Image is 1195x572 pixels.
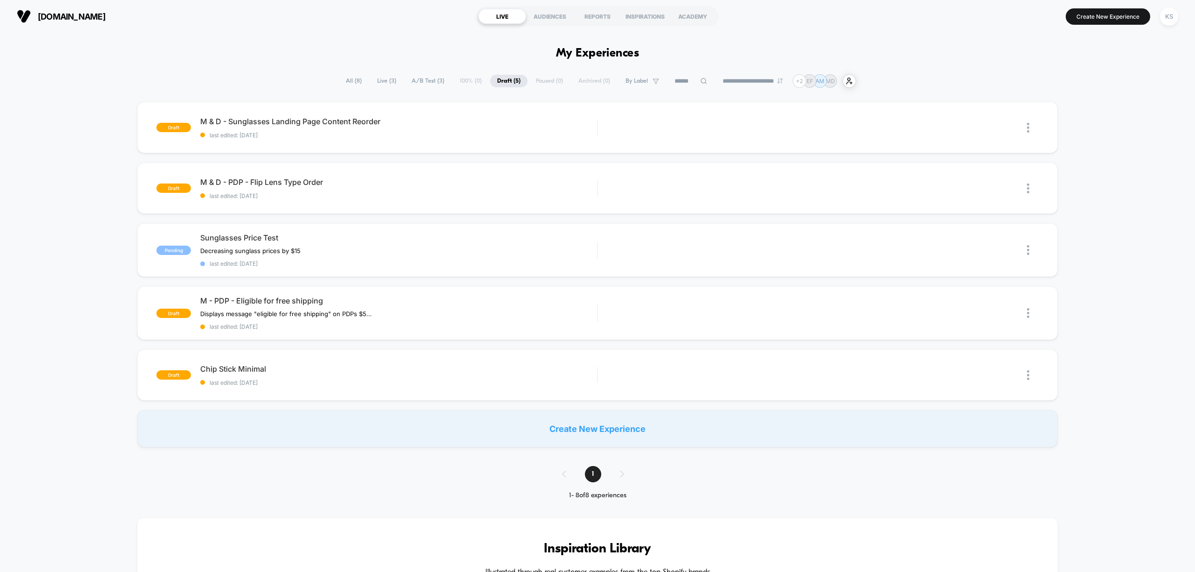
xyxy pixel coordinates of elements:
button: [DOMAIN_NAME] [14,9,108,24]
span: draft [156,184,191,193]
img: close [1027,308,1029,318]
img: close [1027,184,1029,193]
span: A/B Test ( 3 ) [405,75,451,87]
p: AM [815,78,824,85]
button: KS [1157,7,1181,26]
div: Create New Experience [137,410,1057,447]
span: Sunglasses Price Test [200,233,597,242]
div: ACADEMY [669,9,717,24]
span: Chip Stick Minimal [200,364,597,374]
img: close [1027,123,1029,133]
span: last edited: [DATE] [200,323,597,330]
span: Pending [156,246,191,255]
span: last edited: [DATE] [200,379,597,386]
img: Visually logo [17,9,31,23]
span: Live ( 3 ) [370,75,403,87]
div: REPORTS [574,9,621,24]
span: Draft ( 5 ) [490,75,527,87]
img: end [777,78,783,84]
span: last edited: [DATE] [200,192,597,199]
span: M - PDP - Eligible for free shipping [200,296,597,305]
span: Displays message "eligible for free shipping" on PDPs $50+, [GEOGRAPHIC_DATA] only. [200,310,373,318]
img: close [1027,370,1029,380]
div: LIVE [478,9,526,24]
span: All ( 8 ) [339,75,369,87]
span: draft [156,370,191,380]
img: close [1027,245,1029,255]
span: last edited: [DATE] [200,132,597,139]
span: [DOMAIN_NAME] [38,12,105,21]
span: draft [156,309,191,318]
p: MD [826,78,835,85]
span: M & D - PDP - Flip Lens Type Order [200,177,597,187]
div: + 2 [793,74,806,88]
div: 1 - 8 of 8 experiences [553,492,643,500]
span: draft [156,123,191,132]
span: 1 [585,466,601,482]
div: KS [1160,7,1178,26]
span: Decreasing sunglass prices by $15 [200,247,301,254]
div: AUDIENCES [526,9,574,24]
h3: Inspiration Library [165,542,1029,557]
span: M & D - Sunglasses Landing Page Content Reorder [200,117,597,126]
span: By Label [626,78,648,85]
button: Create New Experience [1066,8,1150,25]
p: EF [807,78,813,85]
h1: My Experiences [556,47,640,60]
span: last edited: [DATE] [200,260,597,267]
div: INSPIRATIONS [621,9,669,24]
